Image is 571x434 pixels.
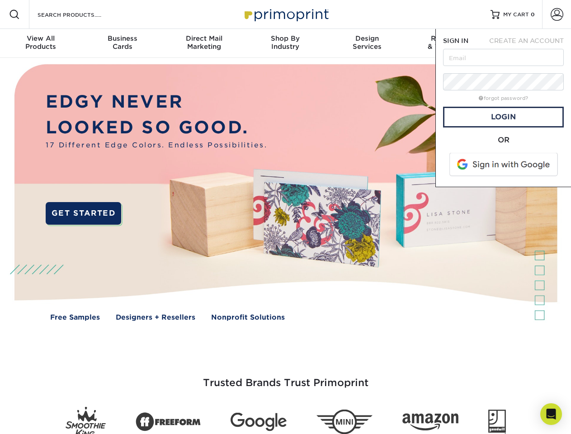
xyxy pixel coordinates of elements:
div: Marketing [163,34,245,51]
span: Resources [408,34,489,42]
img: Amazon [402,414,458,431]
input: Email [443,49,564,66]
span: 0 [531,11,535,18]
a: forgot password? [479,95,528,101]
img: Goodwill [488,410,506,434]
a: Designers + Resellers [116,312,195,323]
div: OR [443,135,564,146]
div: Cards [81,34,163,51]
a: Shop ByIndustry [245,29,326,58]
a: BusinessCards [81,29,163,58]
div: Services [326,34,408,51]
img: Google [231,413,287,431]
span: CREATE AN ACCOUNT [489,37,564,44]
a: Resources& Templates [408,29,489,58]
a: Free Samples [50,312,100,323]
iframe: Google Customer Reviews [2,406,77,431]
h3: Trusted Brands Trust Primoprint [21,355,550,400]
span: Direct Mail [163,34,245,42]
span: Shop By [245,34,326,42]
a: Direct MailMarketing [163,29,245,58]
a: Login [443,107,564,127]
div: Industry [245,34,326,51]
span: MY CART [503,11,529,19]
a: DesignServices [326,29,408,58]
img: Primoprint [241,5,331,24]
span: Design [326,34,408,42]
p: EDGY NEVER [46,89,267,115]
div: & Templates [408,34,489,51]
p: LOOKED SO GOOD. [46,115,267,141]
span: Business [81,34,163,42]
div: Open Intercom Messenger [540,403,562,425]
span: SIGN IN [443,37,468,44]
input: SEARCH PRODUCTS..... [37,9,125,20]
a: GET STARTED [46,202,121,225]
span: 17 Different Edge Colors. Endless Possibilities. [46,140,267,151]
a: Nonprofit Solutions [211,312,285,323]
